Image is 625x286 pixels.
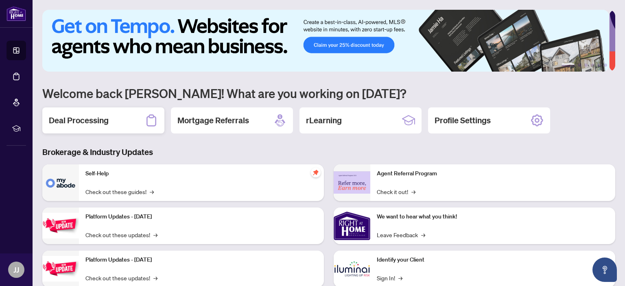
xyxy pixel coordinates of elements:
[592,258,617,282] button: Open asap
[604,63,607,67] button: 6
[13,264,19,275] span: JJ
[153,273,157,282] span: →
[398,273,402,282] span: →
[42,164,79,201] img: Self-Help
[42,213,79,238] img: Platform Updates - July 21, 2025
[377,169,609,178] p: Agent Referral Program
[334,207,370,244] img: We want to hear what you think!
[306,115,342,126] h2: rLearning
[591,63,594,67] button: 4
[85,273,157,282] a: Check out these updates!→
[85,230,157,239] a: Check out these updates!→
[42,256,79,282] img: Platform Updates - July 8, 2025
[562,63,575,67] button: 1
[85,212,317,221] p: Platform Updates - [DATE]
[578,63,581,67] button: 2
[421,230,425,239] span: →
[153,230,157,239] span: →
[377,187,415,196] a: Check it out!→
[177,115,249,126] h2: Mortgage Referrals
[42,85,615,101] h1: Welcome back [PERSON_NAME]! What are you working on [DATE]?
[435,115,491,126] h2: Profile Settings
[377,273,402,282] a: Sign In!→
[334,171,370,194] img: Agent Referral Program
[85,187,154,196] a: Check out these guides!→
[150,187,154,196] span: →
[42,10,609,72] img: Slide 0
[7,6,26,21] img: logo
[597,63,601,67] button: 5
[49,115,109,126] h2: Deal Processing
[85,255,317,264] p: Platform Updates - [DATE]
[584,63,588,67] button: 3
[311,168,321,177] span: pushpin
[85,169,317,178] p: Self-Help
[411,187,415,196] span: →
[42,146,615,158] h3: Brokerage & Industry Updates
[377,255,609,264] p: Identify your Client
[377,230,425,239] a: Leave Feedback→
[377,212,609,221] p: We want to hear what you think!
